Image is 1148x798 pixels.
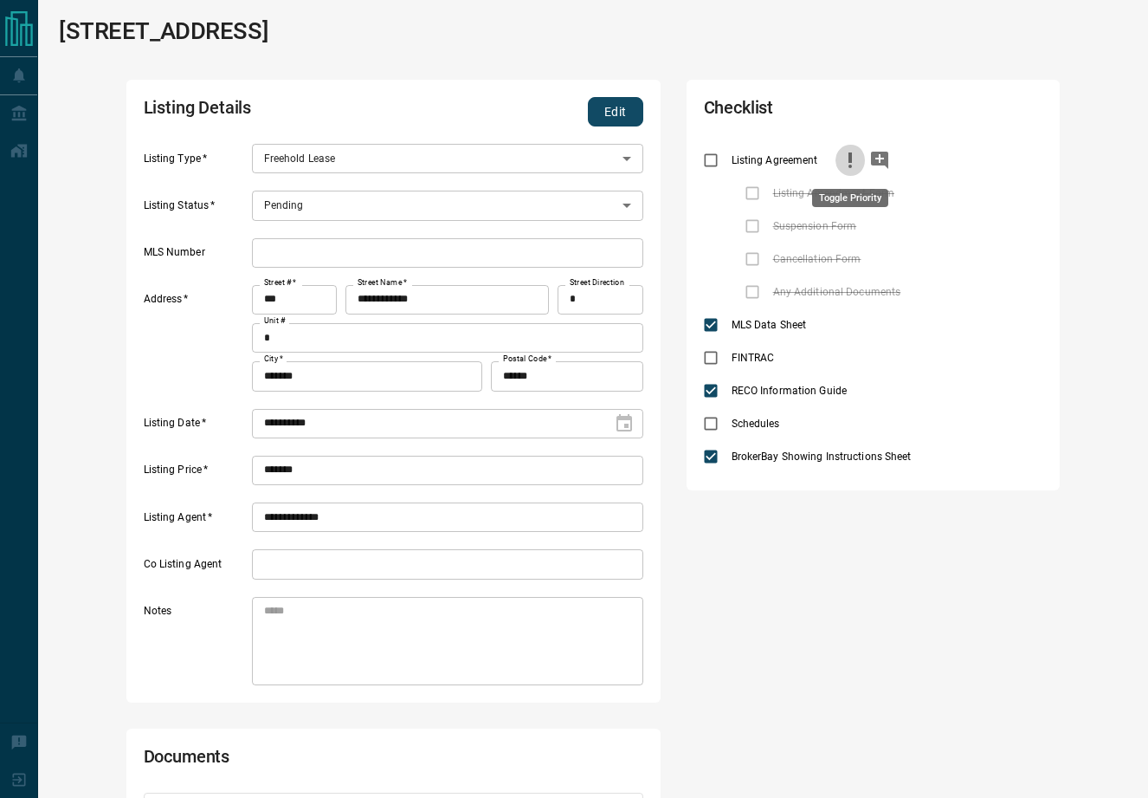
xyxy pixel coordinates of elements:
span: RECO Information Guide [727,383,851,399]
button: add note [865,144,894,177]
label: Address [144,292,248,391]
div: Freehold Lease [252,144,643,173]
h2: Listing Details [144,97,443,127]
h1: [STREET_ADDRESS] [59,17,268,45]
label: Street # [264,277,296,289]
span: Listing Agreement [727,152,822,168]
span: Suspension Form [769,218,861,234]
h2: Documents [144,746,443,775]
div: Pending [252,191,643,220]
label: Listing Price [144,463,248,485]
label: Listing Status [144,198,248,221]
label: City [264,354,283,365]
h2: Checklist [704,97,907,127]
span: Listing Amendment Form [769,185,899,201]
span: MLS Data Sheet [727,317,811,333]
label: Street Direction [570,277,624,289]
button: priority [835,144,865,177]
span: BrokerBay Showing Instructions Sheet [727,449,916,464]
span: Cancellation Form [769,251,866,267]
label: Listing Agent [144,510,248,533]
label: Notes [144,604,248,685]
label: Street Name [358,277,407,289]
label: Listing Date [144,416,248,438]
label: Co Listing Agent [144,557,248,580]
span: Schedules [727,416,784,431]
button: Edit [588,97,643,127]
label: Unit # [264,315,286,327]
span: FINTRAC [727,350,779,366]
label: Listing Type [144,152,248,174]
div: Toggle Priority [812,189,888,207]
span: Any Additional Documents [769,284,906,300]
label: MLS Number [144,245,248,268]
label: Postal Code [503,354,551,365]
